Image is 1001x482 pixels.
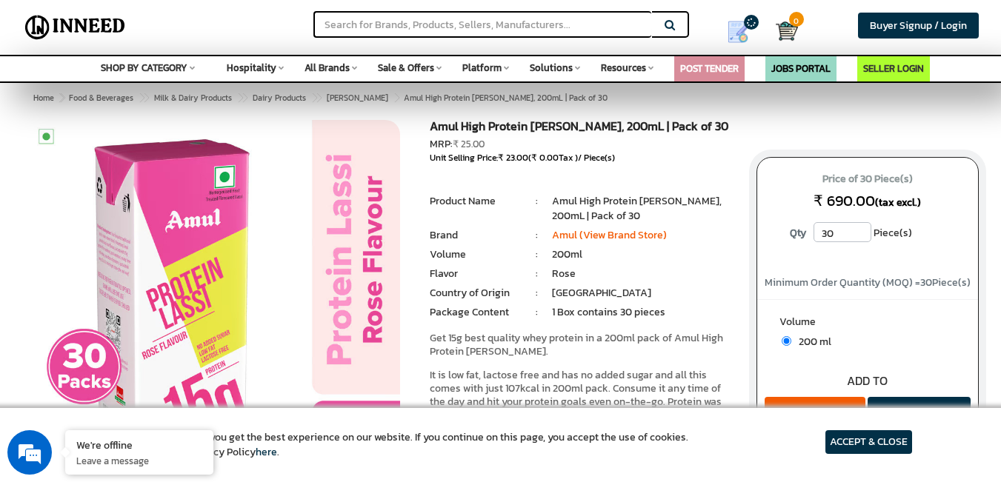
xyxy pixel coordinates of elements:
[779,315,957,333] label: Volume
[430,369,734,422] p: It is low fat, lactose free and has no added sugar and all this comes with just 107kcal in 200ml ...
[430,194,521,209] li: Product Name
[227,61,276,75] span: Hospitality
[522,228,552,243] li: :
[863,61,924,76] a: SELLER LOGIN
[552,267,734,281] li: Rose
[765,275,971,290] span: Minimum Order Quantity (MOQ) = Piece(s)
[601,61,646,75] span: Resources
[69,92,133,104] span: Food & Beverages
[825,430,912,454] article: ACCEPT & CLOSE
[253,92,306,104] span: Dairy Products
[453,137,485,151] span: ₹ 25.00
[250,89,309,107] a: Dairy Products
[875,195,921,210] span: (tax excl.)
[378,61,434,75] span: Sale & Offers
[711,15,776,49] a: my Quotes
[552,305,734,320] li: 1 Box contains 30 pieces
[59,92,64,104] span: >
[313,11,651,38] input: Search for Brands, Products, Sellers, Manufacturers...
[430,305,521,320] li: Package Content
[868,397,971,449] button: ASK PRICE & CATALOG
[237,89,245,107] span: >
[771,61,831,76] a: JOBS PORTAL
[552,227,667,243] a: Amul (View Brand Store)
[20,9,130,46] img: Inneed.Market
[430,120,734,137] h1: Amul High Protein [PERSON_NAME], 200mL | Pack of 30
[154,92,232,104] span: Milk & Dairy Products
[522,247,552,262] li: :
[530,61,573,75] span: Solutions
[151,89,235,107] a: Milk & Dairy Products
[66,92,608,104] span: Amul High Protein [PERSON_NAME], 200mL | Pack of 30
[462,61,502,75] span: Platform
[327,92,388,104] span: [PERSON_NAME]
[727,21,749,43] img: Show My Quotes
[578,151,615,164] span: / Piece(s)
[430,137,734,152] div: MRP:
[552,194,734,224] li: Amul High Protein [PERSON_NAME], 200mL | Pack of 30
[874,222,912,244] span: Piece(s)
[498,151,528,164] span: ₹ 23.00
[76,438,202,452] div: We're offline
[814,190,875,212] span: ₹ 690.00
[89,430,688,460] article: We use cookies to ensure you get the best experience on our website. If you continue on this page...
[680,61,739,76] a: POST TENDER
[757,372,978,389] div: ADD TO
[771,167,964,191] span: Price of 30 Piece(s)
[765,397,865,449] button: ORDER NOW
[776,15,785,47] a: Cart 0
[776,20,798,42] img: Cart
[552,247,734,262] li: 200ml
[430,152,734,164] div: Unit Selling Price: ( Tax )
[430,228,521,243] li: Brand
[430,267,521,281] li: Flavor
[101,61,187,75] span: SHOP BY CATEGORY
[430,332,734,358] p: Get 15g best quality whey protein in a 200ml pack of Amul High Protein [PERSON_NAME].
[256,444,277,460] a: here
[789,12,804,27] span: 0
[522,305,552,320] li: :
[393,89,401,107] span: >
[311,89,319,107] span: >
[66,89,136,107] a: Food & Beverages
[920,275,932,290] span: 30
[870,18,967,33] span: Buyer Signup / Login
[552,286,734,301] li: [GEOGRAPHIC_DATA]
[430,247,521,262] li: Volume
[76,454,202,467] p: Leave a message
[30,89,57,107] a: Home
[430,286,521,301] li: Country of Origin
[305,61,350,75] span: All Brands
[791,334,831,349] span: 200 ml
[531,151,559,164] span: ₹ 0.00
[858,13,979,39] a: Buyer Signup / Login
[139,89,146,107] span: >
[522,194,552,209] li: :
[324,89,391,107] a: [PERSON_NAME]
[522,267,552,281] li: :
[782,222,814,244] label: Qty
[522,286,552,301] li: :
